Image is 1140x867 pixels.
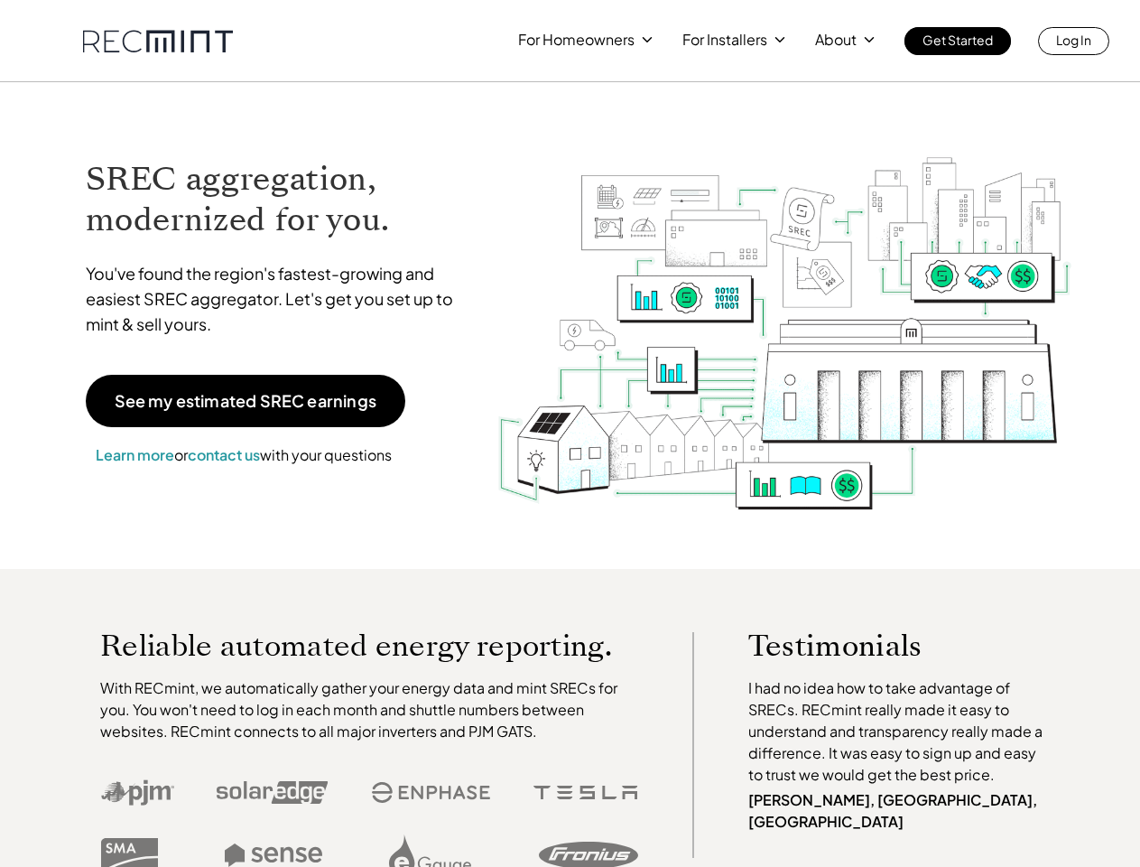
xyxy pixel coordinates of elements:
[496,109,1072,515] img: RECmint value cycle
[100,632,638,659] p: Reliable automated energy reporting.
[86,443,402,467] p: or with your questions
[86,159,470,240] h1: SREC aggregation, modernized for you.
[188,445,260,464] a: contact us
[1038,27,1109,55] a: Log In
[1056,27,1091,52] p: Log In
[815,27,857,52] p: About
[518,27,635,52] p: For Homeowners
[682,27,767,52] p: For Installers
[748,677,1052,786] p: I had no idea how to take advantage of SRECs. RECmint really made it easy to understand and trans...
[904,27,1011,55] a: Get Started
[86,261,470,337] p: You've found the region's fastest-growing and easiest SREC aggregator. Let's get you set up to mi...
[86,375,405,427] a: See my estimated SREC earnings
[96,445,174,464] a: Learn more
[748,789,1052,833] p: [PERSON_NAME], [GEOGRAPHIC_DATA], [GEOGRAPHIC_DATA]
[748,632,1017,659] p: Testimonials
[100,677,638,742] p: With RECmint, we automatically gather your energy data and mint SRECs for you. You won't need to ...
[922,27,993,52] p: Get Started
[115,393,376,409] p: See my estimated SREC earnings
